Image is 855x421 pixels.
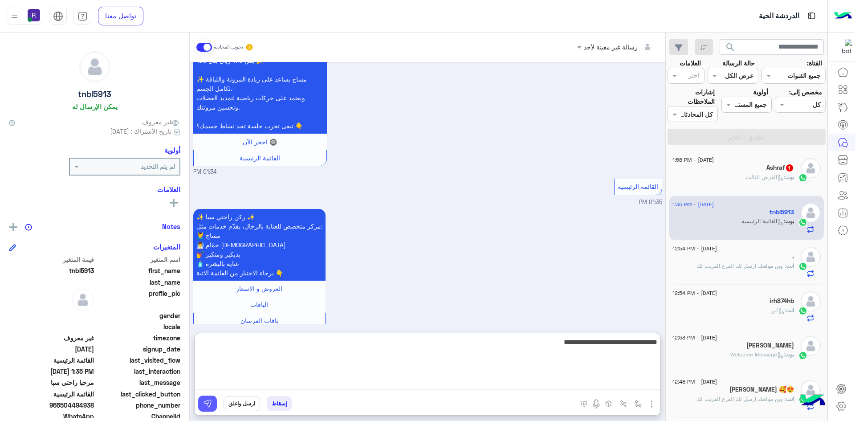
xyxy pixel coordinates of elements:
[672,200,714,208] span: [DATE] - 1:35 PM
[729,386,794,393] h5: Abo Makka 🥰😍
[96,367,181,376] span: last_interaction
[591,399,602,409] img: send voice note
[722,58,755,68] label: حالة الرسالة
[672,289,717,297] span: [DATE] - 12:54 PM
[631,396,646,411] button: select flow
[96,378,181,387] span: last_message
[267,396,292,411] button: إسقاط
[742,218,785,225] span: : القائمة الرئيسية
[801,158,821,178] img: defaultAdmin.png
[834,7,852,25] img: Logo
[9,367,94,376] span: 2025-08-13T10:35:12.819Z
[96,356,181,365] span: last_visited_flow
[746,342,794,349] h5: zubair khan
[110,127,171,136] span: تاريخ الأشتراك : [DATE]
[9,185,180,193] h6: العلامات
[9,266,94,275] span: tnbl5913
[798,262,807,271] img: WhatsApp
[96,278,181,287] span: last_name
[785,351,794,358] span: بوت
[25,224,32,231] img: notes
[785,218,794,225] span: بوت
[96,255,181,264] span: اسم المتغير
[96,266,181,275] span: first_name
[770,297,794,305] h5: irh874hb
[240,154,280,162] span: القائمة الرئيسية
[240,317,278,324] span: باقات العرسان
[672,378,717,386] span: [DATE] - 12:48 PM
[9,333,94,343] span: غير معروف
[153,243,180,251] h6: المتغيرات
[785,174,794,180] span: بوت
[96,333,181,343] span: timezone
[96,344,181,354] span: signup_date
[9,255,94,264] span: قيمة المتغير
[801,247,821,267] img: defaultAdmin.png
[786,307,794,314] span: انت
[688,70,701,82] div: اختر
[618,183,658,190] span: القائمة الرئيسية
[746,174,785,180] span: : العرض الثالث
[786,164,793,172] span: 1
[243,138,277,146] span: 🔘 احجز الآن
[250,301,268,308] span: الباقات
[798,218,807,227] img: WhatsApp
[80,52,110,82] img: defaultAdmin.png
[620,400,627,407] img: Trigger scenario
[9,412,94,421] span: 2
[769,208,794,216] h5: tnbl5913
[806,10,817,21] img: tab
[801,291,821,311] img: defaultAdmin.png
[96,401,181,410] span: phone_number
[28,9,40,21] img: userImage
[9,322,94,331] span: null
[164,146,180,154] h6: أولوية
[9,311,94,320] span: null
[635,400,642,407] img: select flow
[753,87,768,97] label: أولوية
[98,7,143,25] a: تواصل معنا
[580,401,587,408] img: make a call
[801,203,821,223] img: defaultAdmin.png
[789,87,822,97] label: مخصص إلى:
[162,222,180,230] h6: Notes
[9,389,94,399] span: القائمة الرئيسية
[680,58,701,68] label: العلامات
[77,11,88,21] img: tab
[78,89,111,99] h5: tnbl5913
[72,289,94,311] img: defaultAdmin.png
[96,311,181,320] span: gender
[798,351,807,360] img: WhatsApp
[759,10,799,22] p: الدردشة الحية
[224,396,260,411] button: ارسل واغلق
[96,322,181,331] span: locale
[616,396,631,411] button: Trigger scenario
[792,253,794,260] h5: .
[72,102,118,110] h6: يمكن الإرسال له
[798,307,807,315] img: WhatsApp
[786,396,794,402] span: انت
[9,378,94,387] span: مرحبا راحتي سبا
[73,7,91,25] a: tab
[53,11,63,21] img: tab
[9,11,20,22] img: profile
[798,173,807,182] img: WhatsApp
[801,380,821,400] img: defaultAdmin.png
[720,39,741,58] button: search
[9,356,94,365] span: القائمة الرئيسية
[766,164,794,172] h5: Ashraf
[9,223,17,231] img: add
[836,39,852,55] img: 322853014244696
[786,262,794,269] span: انت
[193,209,326,281] p: 13/8/2025, 1:35 PM
[96,389,181,399] span: last_clicked_button
[193,43,327,134] p: 13/8/2025, 1:34 PM
[9,344,94,354] span: 2025-08-13T10:33:45.717Z
[730,351,785,358] span: : Welcome Message
[725,42,736,53] span: search
[646,399,657,409] img: send attachment
[142,117,180,127] span: غير معروف
[797,385,828,417] img: hulul-logo.png
[696,396,786,402] span: وين موقعك ارسل لك الفرع القريب لك
[96,412,181,421] span: ChannelId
